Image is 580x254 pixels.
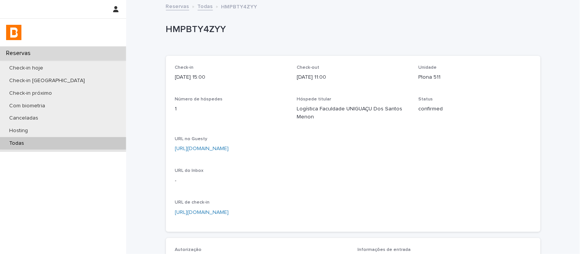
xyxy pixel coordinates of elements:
p: Canceladas [3,115,44,121]
p: Reservas [3,50,37,57]
span: URL do Inbox [175,168,204,173]
span: URL de check-in [175,200,210,205]
span: Autorização [175,248,202,252]
p: Logística Faculdade UNIGUAÇU Dos Santos Menon [297,105,409,121]
span: Unidade [419,65,437,70]
p: confirmed [419,105,531,113]
p: HMPBTY4ZYY [166,24,538,35]
span: URL no Guesty [175,137,208,141]
p: Plona 511 [419,73,531,81]
p: [DATE] 15:00 [175,73,288,81]
p: Check-in próximo [3,90,58,97]
a: [URL][DOMAIN_NAME] [175,146,229,151]
p: 1 [175,105,288,113]
span: Status [419,97,433,102]
p: Check-in [GEOGRAPHIC_DATA] [3,78,91,84]
p: Hosting [3,128,34,134]
p: Check-in hoje [3,65,49,71]
a: Todas [198,2,213,10]
p: - [175,177,288,185]
img: zVaNuJHRTjyIjT5M9Xd5 [6,25,21,40]
span: Check-out [297,65,319,70]
span: Check-in [175,65,194,70]
p: HMPBTY4ZYY [221,2,257,10]
a: [URL][DOMAIN_NAME] [175,210,229,215]
span: Informações de entrada [358,248,411,252]
p: Com biometria [3,103,51,109]
a: Reservas [166,2,189,10]
span: Hóspede titular [297,97,331,102]
span: Número de hóspedes [175,97,223,102]
p: [DATE] 11:00 [297,73,409,81]
p: Todas [3,140,30,147]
